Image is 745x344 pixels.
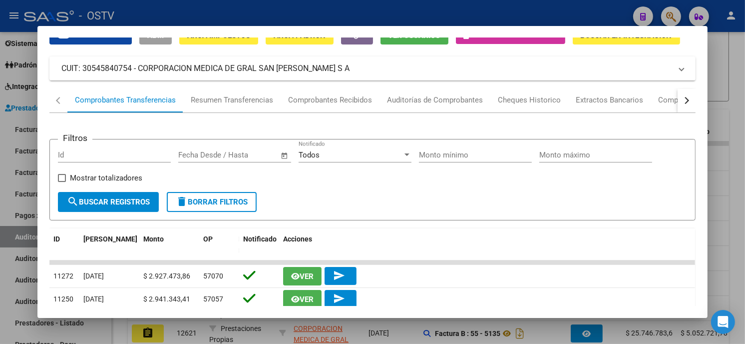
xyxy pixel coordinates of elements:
span: OP [203,235,213,243]
datatable-header-cell: Fecha T. [79,228,139,261]
div: Auditorías de Comprobantes [387,94,483,106]
button: Open calendar [279,150,290,161]
div: Comprobantes Transferencias [75,94,176,106]
span: Acciones [283,235,312,243]
div: Open Intercom Messenger [711,310,735,334]
input: Fecha inicio [178,150,219,159]
span: [DATE] [83,295,104,303]
mat-expansion-panel-header: CUIT: 30545840754 - CORPORACION MEDICA DE GRAL SAN [PERSON_NAME] S A [49,56,696,80]
mat-icon: delete [176,195,188,207]
span: Exportar CSV [57,30,124,39]
span: Mostrar totalizadores [70,172,142,184]
div: Cheques Historico [498,94,561,106]
span: Monto [143,235,164,243]
mat-icon: search [67,195,79,207]
span: ID [53,235,60,243]
span: Todos [299,150,320,159]
span: 11272 [53,272,73,280]
span: [PERSON_NAME] [83,235,137,243]
datatable-header-cell: Acciones [279,228,695,261]
button: Borrar Filtros [167,192,257,212]
button: Ver [283,267,322,285]
span: Buscar Registros [67,197,150,206]
button: Buscar Registros [58,192,159,212]
div: Extractos Bancarios [576,94,644,106]
span: 57057 [203,295,223,303]
span: Notificado [243,235,277,243]
datatable-header-cell: OP [199,228,239,261]
button: Ver [283,290,322,308]
span: Ver [300,295,314,304]
div: Comprobantes Recibidos [288,94,372,106]
h3: Filtros [58,131,92,144]
span: [DATE] [83,272,104,280]
span: Borrar Filtros [176,197,248,206]
span: 57070 [203,272,223,280]
span: $ 2.941.343,41 [143,295,190,303]
mat-icon: send [333,269,345,281]
div: Resumen Transferencias [191,94,273,106]
mat-icon: send [333,292,345,304]
span: Ver [300,272,314,281]
span: 11250 [53,295,73,303]
datatable-header-cell: ID [49,228,79,261]
input: Fecha fin [228,150,276,159]
span: $ 2.927.473,86 [143,272,190,280]
datatable-header-cell: Notificado [239,228,279,261]
mat-panel-title: CUIT: 30545840754 - CORPORACION MEDICA DE GRAL SAN [PERSON_NAME] S A [61,62,672,74]
datatable-header-cell: Monto [139,228,199,261]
